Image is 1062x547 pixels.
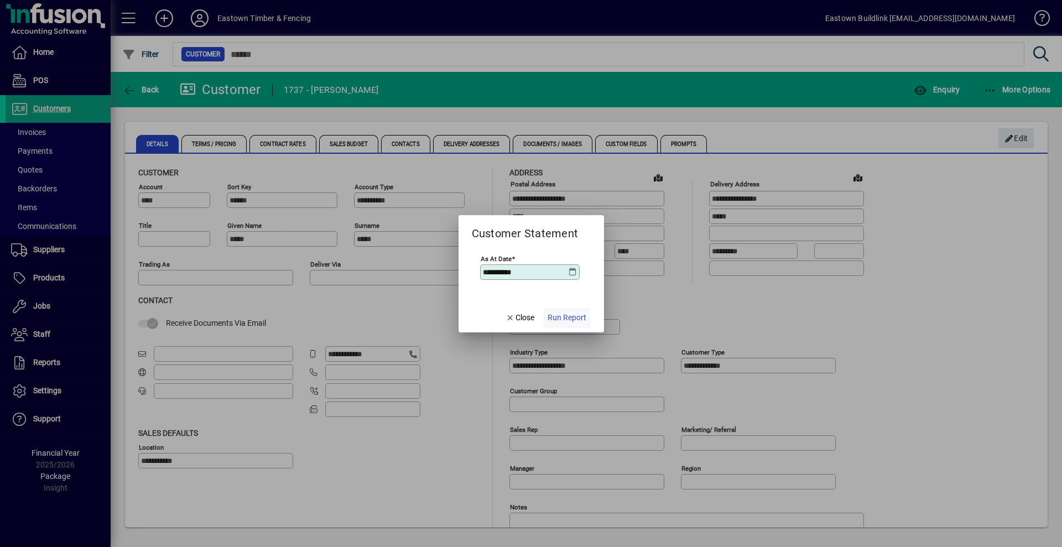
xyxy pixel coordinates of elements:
span: Close [506,312,534,324]
span: Run Report [548,312,586,324]
button: Run Report [543,308,591,328]
h2: Customer Statement [459,215,592,242]
button: Close [501,308,539,328]
mat-label: As at Date [481,254,512,262]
